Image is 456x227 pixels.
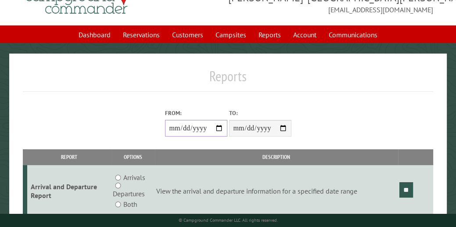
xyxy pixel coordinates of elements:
[27,165,111,217] td: Arrival and Departure Report
[165,109,227,117] label: From:
[323,26,383,43] a: Communications
[23,68,433,92] h1: Reports
[123,172,145,183] label: Arrivals
[288,26,322,43] a: Account
[155,149,398,165] th: Description
[73,26,116,43] a: Dashboard
[118,26,165,43] a: Reservations
[27,149,111,165] th: Report
[113,188,145,199] label: Departures
[111,149,155,165] th: Options
[167,26,208,43] a: Customers
[179,217,278,223] small: © Campground Commander LLC. All rights reserved.
[155,165,398,217] td: View the arrival and departure information for a specified date range
[253,26,286,43] a: Reports
[229,109,291,117] label: To:
[210,26,251,43] a: Campsites
[123,199,137,209] label: Both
